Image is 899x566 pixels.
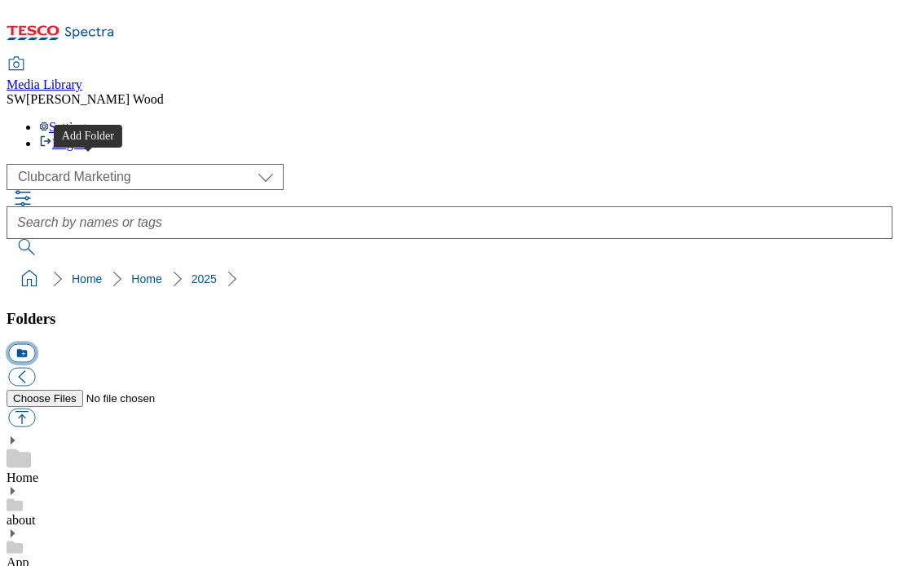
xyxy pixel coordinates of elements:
[26,92,164,106] span: [PERSON_NAME] Wood
[192,272,217,285] a: 2025
[7,58,82,92] a: Media Library
[39,120,91,134] a: Settings
[7,310,892,328] h3: Folders
[7,77,82,91] span: Media Library
[72,272,102,285] a: Home
[16,266,42,292] a: home
[7,206,892,239] input: Search by names or tags
[39,136,90,150] a: Logout
[7,263,892,294] nav: breadcrumb
[131,272,161,285] a: Home
[7,92,26,106] span: SW
[7,471,38,484] a: Home
[7,513,36,527] a: about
